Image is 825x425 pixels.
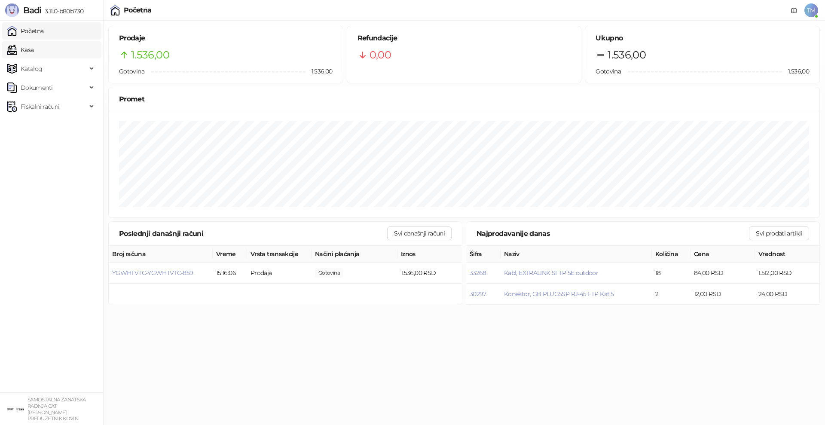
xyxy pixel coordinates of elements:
[397,246,462,263] th: Iznos
[306,67,333,76] span: 1.536,00
[504,290,614,298] button: Konektor, GB PLUG5SP RJ-45 FTP Kat.5
[5,3,19,17] img: Logo
[357,33,571,43] h5: Refundacije
[787,3,801,17] a: Dokumentacija
[466,246,501,263] th: Šifra
[7,41,34,58] a: Kasa
[119,33,333,43] h5: Prodaje
[470,290,486,298] button: 30297
[247,263,312,284] td: Prodaja
[124,7,152,14] div: Početna
[691,246,755,263] th: Cena
[119,228,387,239] div: Poslednji današnji računi
[387,226,452,240] button: Svi današnji računi
[652,263,691,284] td: 18
[608,47,646,63] span: 1.536,00
[755,284,819,305] td: 24,00 RSD
[21,98,59,115] span: Fiskalni računi
[21,60,43,77] span: Katalog
[247,246,312,263] th: Vrsta transakcije
[501,246,652,263] th: Naziv
[119,94,809,104] div: Promet
[41,7,83,15] span: 3.11.0-b80b730
[119,67,144,75] span: Gotovina
[782,67,809,76] span: 1.536,00
[7,401,24,418] img: 64x64-companyLogo-ae27db6e-dfce-48a1-b68e-83471bd1bffd.png
[109,246,213,263] th: Broj računa
[7,22,44,40] a: Početna
[21,79,52,96] span: Dokumenti
[312,246,397,263] th: Načini plaćanja
[315,268,343,278] span: 2.000,00
[27,397,86,422] small: SAMOSTALNA ZANATSKA RADNJA CAT [PERSON_NAME] PREDUZETNIK KOVIN
[652,246,691,263] th: Količina
[397,263,462,284] td: 1.536,00 RSD
[213,246,247,263] th: Vreme
[691,263,755,284] td: 84,00 RSD
[596,67,621,75] span: Gotovina
[213,263,247,284] td: 15:16:06
[755,246,819,263] th: Vrednost
[596,33,809,43] h5: Ukupno
[652,284,691,305] td: 2
[749,226,809,240] button: Svi prodati artikli
[804,3,818,17] span: TM
[470,269,486,277] button: 33268
[504,269,598,277] button: Kabl, EXTRALINK SFTP 5E outdoor
[755,263,819,284] td: 1.512,00 RSD
[131,47,169,63] span: 1.536,00
[23,5,41,15] span: Badi
[112,269,193,277] button: YGWHTVTC-YGWHTVTC-859
[477,228,749,239] div: Najprodavanije danas
[370,47,391,63] span: 0,00
[691,284,755,305] td: 12,00 RSD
